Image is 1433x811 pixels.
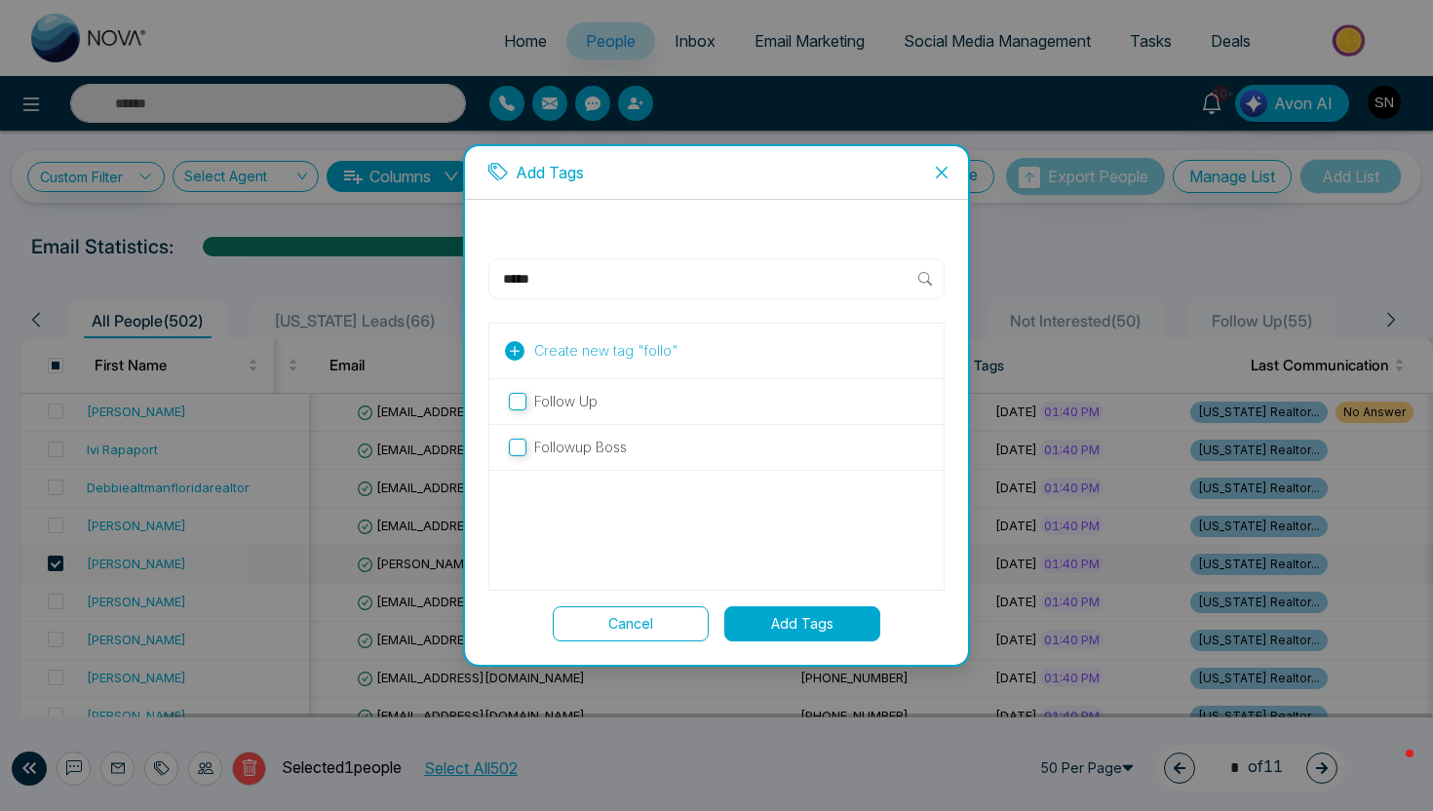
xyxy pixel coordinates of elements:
input: Followup Boss [509,439,526,456]
button: Cancel [553,606,709,641]
button: Close [915,146,968,199]
iframe: Intercom live chat [1367,745,1414,792]
p: Follow Up [534,391,598,412]
span: Create new tag " follo " [534,340,678,362]
button: Add Tags [724,606,880,641]
input: Follow Up [509,393,526,410]
span: close [934,165,949,180]
p: Add Tags [516,162,584,183]
p: Followup Boss [534,437,627,458]
button: Create new tag "follo" [499,339,684,363]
